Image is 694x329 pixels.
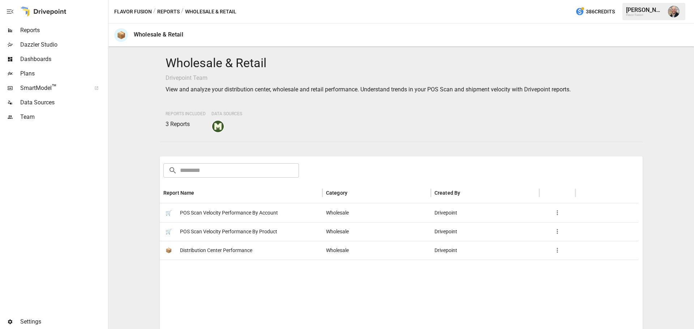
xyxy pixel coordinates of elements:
[52,83,57,92] span: ™
[180,204,278,222] span: POS Scan Velocity Performance By Account
[20,26,107,35] span: Reports
[322,241,431,260] div: Wholesale
[181,7,184,16] div: /
[431,222,539,241] div: Drivepoint
[166,85,637,94] p: View and analyze your distribution center, wholesale and retail performance. Understand trends in...
[166,56,637,71] h4: Wholesale & Retail
[114,28,128,42] div: 📦
[431,241,539,260] div: Drivepoint
[211,111,242,116] span: Data Sources
[157,7,180,16] button: Reports
[626,7,664,13] div: [PERSON_NAME]
[166,120,206,129] p: 3 Reports
[461,188,471,198] button: Sort
[348,188,358,198] button: Sort
[20,98,107,107] span: Data Sources
[664,1,684,22] button: Dustin Jacobson
[180,222,277,241] span: POS Scan Velocity Performance By Product
[434,190,460,196] div: Created By
[668,6,680,17] img: Dustin Jacobson
[163,226,174,237] span: 🛒
[626,13,664,17] div: Flavor Fusion
[153,7,156,16] div: /
[134,31,183,38] div: Wholesale & Retail
[20,69,107,78] span: Plans
[195,188,205,198] button: Sort
[163,207,174,218] span: 🛒
[586,7,615,16] span: 386 Credits
[212,121,224,132] img: muffindata
[431,203,539,222] div: Drivepoint
[322,203,431,222] div: Wholesale
[166,111,206,116] span: Reports Included
[166,74,637,82] p: Drivepoint Team
[163,245,174,256] span: 📦
[20,317,107,326] span: Settings
[180,241,252,260] span: Distribution Center Performance
[163,190,194,196] div: Report Name
[573,5,618,18] button: 386Credits
[322,222,431,241] div: Wholesale
[20,55,107,64] span: Dashboards
[20,40,107,49] span: Dazzler Studio
[20,84,86,92] span: SmartModel
[326,190,347,196] div: Category
[20,113,107,121] span: Team
[114,7,152,16] button: Flavor Fusion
